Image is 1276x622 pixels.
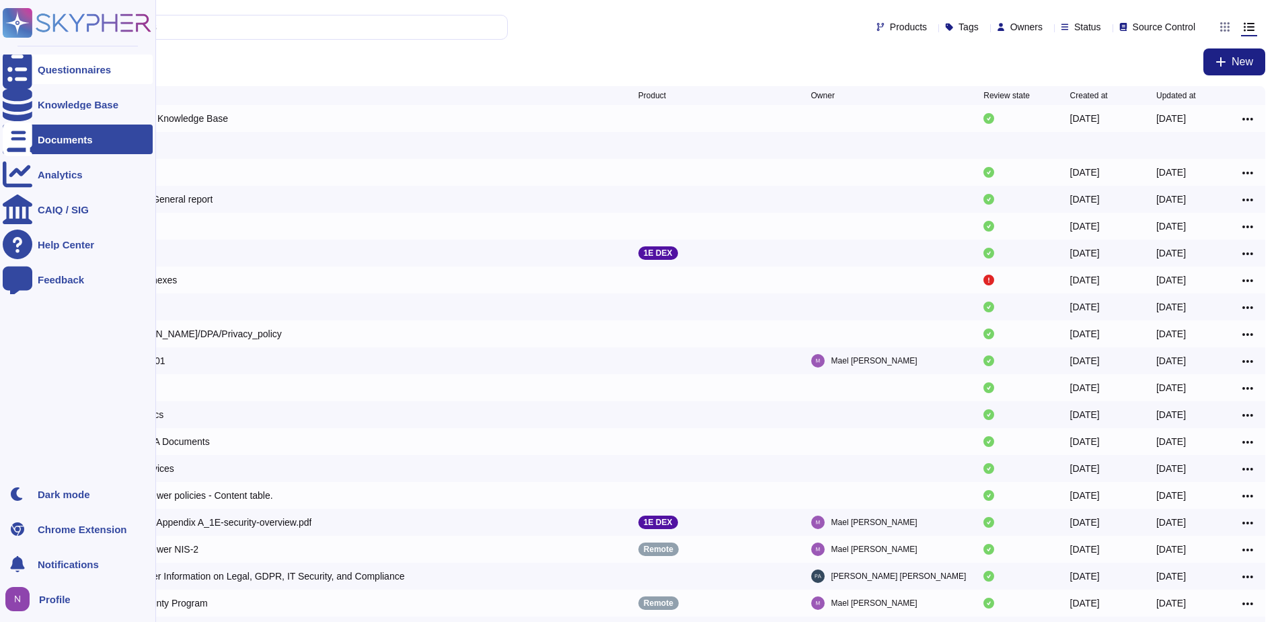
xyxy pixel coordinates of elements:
p: Remote [644,599,673,607]
button: user [3,584,39,614]
p: 1E DEX [644,518,673,526]
span: Mael [PERSON_NAME] [831,516,917,529]
div: [DATE] [1070,354,1100,368]
div: TeamViewer policies - Content table. [120,489,273,502]
div: 1E.DEX.Appendix A_1E-security-overview.pdf [120,516,312,529]
span: Updated at [1156,92,1196,100]
p: Remote [644,545,673,553]
div: Bug Bounty Program [120,596,208,610]
div: [DATE] [1156,219,1186,233]
div: [DATE] [1156,381,1186,394]
a: Chrome Extension [3,514,153,544]
div: [DATE] [1156,462,1186,475]
div: [DATE] [1156,166,1186,179]
a: Analytics [3,160,153,189]
span: Mael [PERSON_NAME] [831,354,917,368]
div: [PERSON_NAME]/DPA/Privacy_policy [120,327,282,341]
div: [DATE] [1070,435,1100,448]
div: Chrome Extension [38,524,127,534]
div: [DATE] [1156,246,1186,260]
div: TeamViewer NIS-2 [120,543,198,556]
div: [DATE] [1070,489,1100,502]
img: user [811,543,825,556]
span: Review state [983,92,1030,100]
span: [PERSON_NAME] [PERSON_NAME] [831,569,967,583]
div: [DATE] [1070,246,1100,260]
div: [DATE] [1070,596,1100,610]
span: Mael [PERSON_NAME] [831,543,917,556]
a: Feedback [3,265,153,294]
div: [DATE] [1070,166,1100,179]
div: Help Center [38,240,94,250]
div: Documents [38,135,93,145]
div: Questionnaires [38,65,111,75]
span: Source Control [1133,22,1195,32]
div: [DATE] [1156,193,1186,206]
div: [DATE] [1156,327,1186,341]
div: [DATE] [1156,543,1186,556]
div: Non NDA Documents [120,435,210,448]
div: Annual General report [120,193,213,206]
span: Created at [1070,92,1108,100]
input: Search by keywords [53,15,507,39]
div: [DATE] [1070,112,1100,125]
div: [DATE] [1070,462,1100,475]
div: [DATE] [1156,112,1186,125]
div: [DATE] [1070,381,1100,394]
div: Feedback [38,275,84,285]
div: Knowledge Base [38,100,118,110]
div: [DATE] [1070,273,1100,287]
span: Profile [39,594,71,604]
div: [DATE] [1156,408,1186,421]
div: [DATE] [1156,273,1186,287]
span: Notifications [38,559,99,569]
div: [DATE] [1156,569,1186,583]
div: Customer Information on Legal, GDPR, IT Security, and Compliance [120,569,405,583]
div: [DATE] [1070,408,1100,421]
span: New [1232,57,1253,67]
div: [DATE] [1070,327,1100,341]
div: [DATE] [1156,354,1186,368]
div: Dark mode [38,489,90,499]
div: [DATE] [1156,435,1186,448]
div: External Knowledge Base [120,112,228,125]
img: user [5,587,30,611]
div: [DATE] [1156,489,1186,502]
span: Products [890,22,927,32]
span: Status [1074,22,1101,32]
div: [DATE] [1070,543,1100,556]
a: Documents [3,125,153,154]
span: Mael [PERSON_NAME] [831,596,917,610]
span: Tags [959,22,979,32]
span: Owner [811,92,835,100]
img: user [811,354,825,368]
div: [DATE] [1156,300,1186,314]
div: [DATE] [1070,569,1100,583]
div: [DATE] [1070,300,1100,314]
a: Questionnaires [3,55,153,84]
div: [DATE] [1070,193,1100,206]
button: New [1203,48,1265,75]
div: [DATE] [1070,219,1100,233]
div: CAIQ / SIG [38,205,89,215]
img: user [811,516,825,529]
div: [DATE] [1156,596,1186,610]
span: Owners [1010,22,1043,32]
div: [DATE] [1070,516,1100,529]
a: Help Center [3,230,153,259]
a: Knowledge Base [3,90,153,119]
div: Analytics [38,170,83,180]
a: CAIQ / SIG [3,195,153,224]
div: [DATE] [1156,516,1186,529]
img: user [811,596,825,610]
p: 1E DEX [644,249,673,257]
span: Product [638,92,666,100]
img: user [811,569,825,583]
